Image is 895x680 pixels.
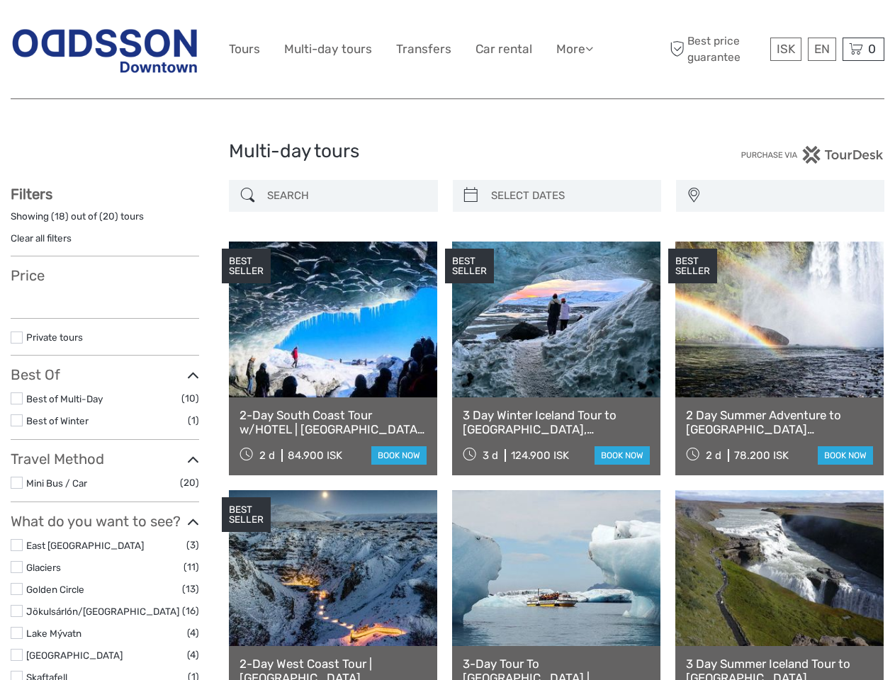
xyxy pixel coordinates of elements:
a: Best of Multi-Day [26,393,103,404]
div: BEST SELLER [222,497,271,533]
a: 3 Day Winter Iceland Tour to [GEOGRAPHIC_DATA], [GEOGRAPHIC_DATA], [GEOGRAPHIC_DATA] and [GEOGRAP... [463,408,650,437]
img: Reykjavik Residence [11,21,199,78]
label: 20 [103,210,115,223]
h3: Price [11,267,199,284]
input: SELECT DATES [485,183,654,208]
div: BEST SELLER [668,249,717,284]
a: Car rental [475,39,532,59]
a: East [GEOGRAPHIC_DATA] [26,540,144,551]
span: (3) [186,537,199,553]
h3: Best Of [11,366,199,383]
span: 2 d [259,449,275,462]
a: book now [371,446,427,465]
div: 84.900 ISK [288,449,342,462]
h3: What do you want to see? [11,513,199,530]
div: 124.900 ISK [511,449,569,462]
span: (11) [184,559,199,575]
div: BEST SELLER [222,249,271,284]
span: (16) [182,603,199,619]
div: 78.200 ISK [734,449,789,462]
label: 18 [55,210,65,223]
strong: Filters [11,186,52,203]
span: 2 d [706,449,721,462]
a: Lake Mývatn [26,628,81,639]
span: ISK [777,42,795,56]
span: (13) [182,581,199,597]
a: Clear all filters [11,232,72,244]
span: (20) [180,475,199,491]
a: [GEOGRAPHIC_DATA] [26,650,123,661]
span: Best price guarantee [666,33,767,64]
a: More [556,39,593,59]
h1: Multi-day tours [229,140,666,163]
span: (10) [181,390,199,407]
a: Tours [229,39,260,59]
a: Jökulsárlón/[GEOGRAPHIC_DATA] [26,606,179,617]
h3: Travel Method [11,450,199,467]
span: 3 d [483,449,498,462]
div: Showing ( ) out of ( ) tours [11,210,199,232]
a: Glaciers [26,562,61,573]
span: (4) [187,647,199,663]
img: PurchaseViaTourDesk.png [741,146,884,164]
a: Private tours [26,331,83,343]
a: Transfers [396,39,451,59]
a: book now [818,446,873,465]
span: 0 [866,42,878,56]
a: Best of Winter [26,415,89,426]
a: 2-Day South Coast Tour w/HOTEL | [GEOGRAPHIC_DATA], [GEOGRAPHIC_DATA], [GEOGRAPHIC_DATA] & Waterf... [240,408,427,437]
a: 2 Day Summer Adventure to [GEOGRAPHIC_DATA] [GEOGRAPHIC_DATA], Glacier Hiking, [GEOGRAPHIC_DATA],... [686,408,873,437]
a: Multi-day tours [284,39,372,59]
span: (1) [188,412,199,429]
div: EN [808,38,836,61]
a: book now [595,446,650,465]
a: Golden Circle [26,584,84,595]
div: BEST SELLER [445,249,494,284]
a: Mini Bus / Car [26,477,87,489]
span: (4) [187,625,199,641]
input: SEARCH [261,183,430,208]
